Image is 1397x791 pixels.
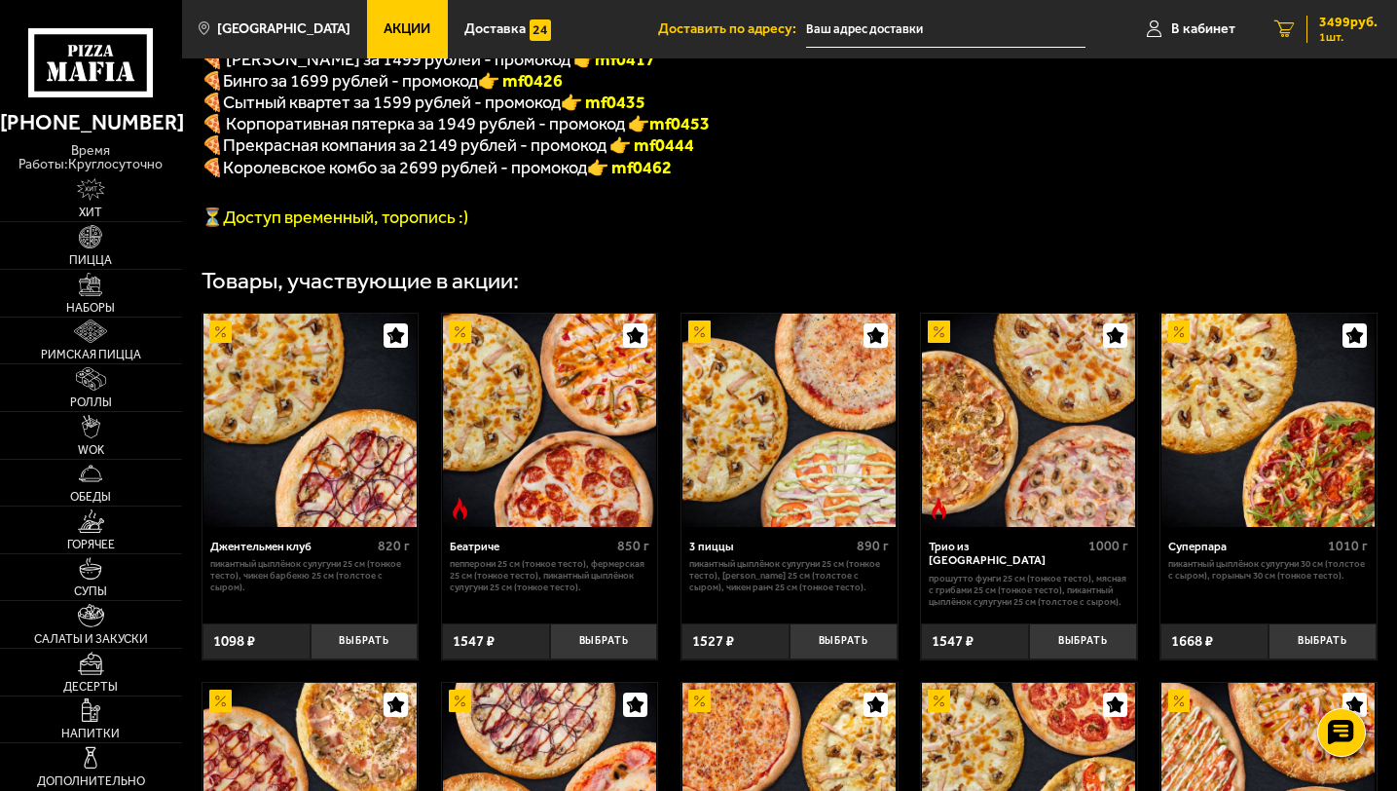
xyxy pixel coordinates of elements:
span: Доставка [464,22,526,36]
div: Трио из [GEOGRAPHIC_DATA] [929,540,1084,568]
span: Горячее [67,539,115,550]
div: Беатриче [450,540,612,553]
span: Супы [74,585,107,597]
img: Акционный [928,690,949,711]
button: Выбрать [1268,623,1377,659]
div: Товары, участвующие в акции: [202,270,519,293]
span: Бинго за 1699 рублей - промокод [223,70,478,92]
span: 1668 ₽ [1171,632,1213,650]
b: mf0453 [649,113,710,134]
img: Джентельмен клуб [203,314,417,527]
span: В кабинет [1171,22,1235,36]
span: Сытный квартет за 1599 рублей - промокод [223,92,561,113]
div: Джентельмен клуб [210,540,373,553]
span: Роллы [70,396,112,408]
span: Доставить по адресу: [658,22,806,36]
p: Прошутто Фунги 25 см (тонкое тесто), Мясная с грибами 25 см (тонкое тесто), Пикантный цыплёнок су... [929,573,1128,608]
span: Десерты [63,681,118,693]
p: Пикантный цыплёнок сулугуни 30 см (толстое с сыром), Горыныч 30 см (тонкое тесто). [1168,558,1368,582]
img: Акционный [688,690,710,711]
font: 🍕 [202,134,223,156]
span: 3499 руб. [1319,16,1378,29]
span: Прекрасная компания за 2149 рублей - промокод [223,134,609,156]
button: Выбрать [1029,623,1137,659]
font: 🍕 [202,157,223,178]
img: Акционный [209,690,231,711]
span: Салаты и закуски [34,633,148,645]
img: Трио из Рио [922,314,1135,527]
a: АкционныйОстрое блюдоБеатриче [442,314,658,527]
p: Пепперони 25 см (тонкое тесто), Фермерская 25 см (тонкое тесто), Пикантный цыплёнок сулугуни 25 с... [450,558,649,593]
img: Акционный [928,320,949,342]
span: Обеды [70,491,111,503]
span: 1000 г [1088,538,1128,554]
img: Острое блюдо [449,498,470,519]
img: 3 пиццы [682,314,896,527]
span: 850 г [617,538,649,554]
a: АкционныйСуперпара [1160,314,1377,527]
span: 🍕 Корпоративная пятерка за 1949 рублей - промокод 👉 [202,113,710,134]
button: Выбрать [550,623,658,659]
span: Хит [79,207,102,218]
b: 👉 mf0426 [478,70,563,92]
span: Римская пицца [41,349,141,360]
span: Дополнительно [37,775,145,787]
img: Суперпара [1161,314,1375,527]
span: 1 шт. [1319,31,1378,43]
span: Наборы [66,302,115,314]
img: 15daf4d41897b9f0e9f617042186c801.svg [530,19,551,41]
img: Акционный [449,690,470,711]
button: Выбрать [790,623,898,659]
span: 1010 г [1328,538,1368,554]
font: 👉 mf0444 [609,134,694,156]
a: Акционный3 пиццы [681,314,898,527]
span: Пицца [69,254,112,266]
img: Акционный [1168,690,1190,711]
span: 1527 ₽ [692,632,734,650]
span: 🍕 [PERSON_NAME] за 1499 рублей - промокод 👉 [202,49,655,70]
img: Беатриче [443,314,656,527]
span: ⏳Доступ временный, торопись :) [202,207,468,228]
b: 👉 mf0435 [561,92,645,113]
div: Суперпара [1168,540,1323,553]
input: Ваш адрес доставки [806,12,1085,48]
span: Королевское комбо за 2699 рублей - промокод [223,157,587,178]
span: [GEOGRAPHIC_DATA] [217,22,350,36]
b: 🍕 [202,70,223,92]
div: 3 пиццы [689,540,852,553]
span: WOK [78,444,104,456]
img: Акционный [1168,320,1190,342]
b: mf0417 [595,49,655,70]
img: Акционный [449,320,470,342]
button: Выбрать [311,623,419,659]
span: 1547 ₽ [453,632,495,650]
span: 820 г [378,538,410,554]
span: 1547 ₽ [932,632,974,650]
font: 👉 mf0462 [587,157,672,178]
img: Акционный [209,320,231,342]
img: Акционный [688,320,710,342]
a: АкционныйДжентельмен клуб [202,314,419,527]
span: 890 г [857,538,889,554]
b: 🍕 [202,92,223,113]
p: Пикантный цыплёнок сулугуни 25 см (тонкое тесто), [PERSON_NAME] 25 см (толстое с сыром), Чикен Ра... [689,558,889,593]
p: Пикантный цыплёнок сулугуни 25 см (тонкое тесто), Чикен Барбекю 25 см (толстое с сыром). [210,558,410,593]
span: Акции [384,22,430,36]
a: АкционныйОстрое блюдоТрио из Рио [921,314,1137,527]
span: 1098 ₽ [213,632,255,650]
span: Напитки [61,728,120,739]
img: Острое блюдо [928,498,949,519]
